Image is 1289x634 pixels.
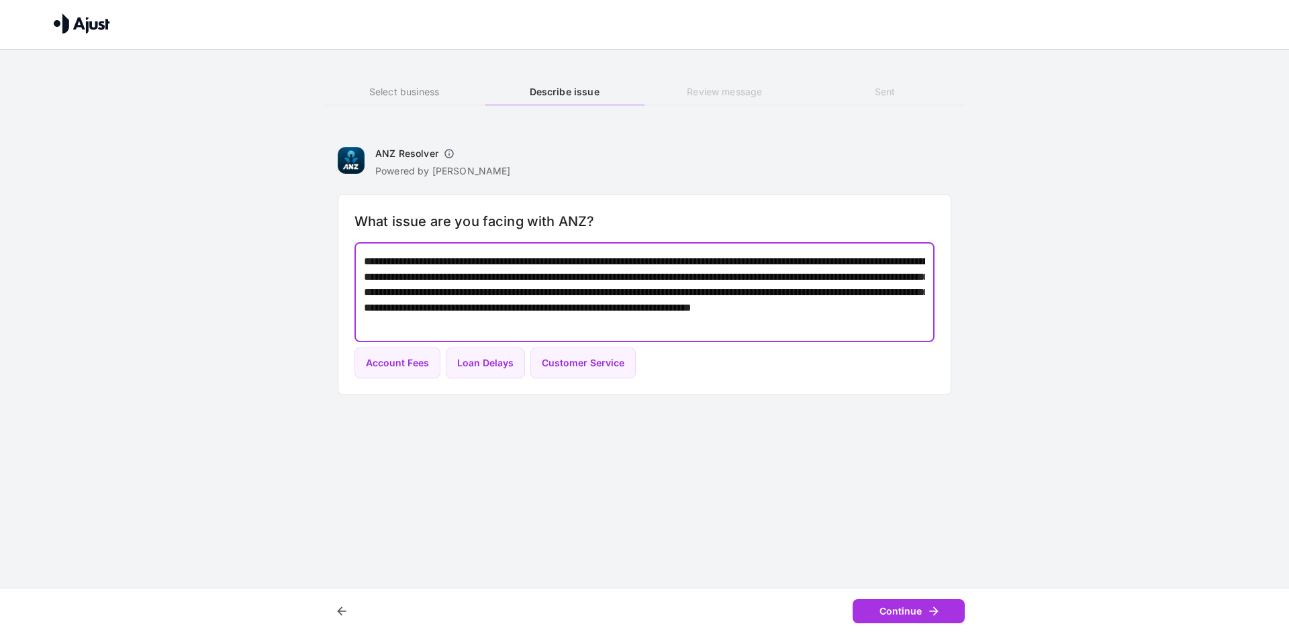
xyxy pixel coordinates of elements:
h6: What issue are you facing with ANZ? [354,211,935,232]
button: Continue [853,599,965,624]
h6: ANZ Resolver [375,147,438,160]
img: Ajust [54,13,110,34]
h6: Review message [644,85,804,99]
img: ANZ [338,147,365,174]
h6: Sent [805,85,965,99]
button: Customer Service [530,348,636,379]
h6: Select business [324,85,484,99]
button: Account Fees [354,348,440,379]
button: Loan Delays [446,348,525,379]
p: Powered by [PERSON_NAME] [375,164,511,178]
h6: Describe issue [485,85,644,99]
